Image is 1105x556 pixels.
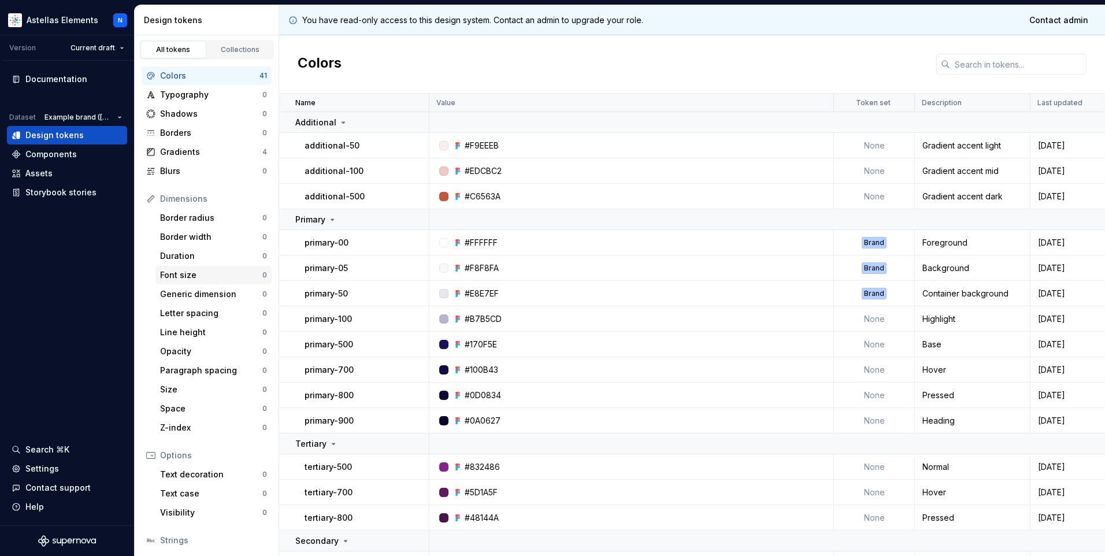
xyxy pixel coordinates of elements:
[142,66,272,85] a: Colors41
[834,357,915,383] td: None
[45,113,113,122] span: Example brand ([GEOGRAPHIC_DATA])
[7,479,127,497] button: Contact support
[155,361,272,380] a: Paragraph spacing0
[915,487,1029,498] div: Hover
[262,213,267,223] div: 0
[305,191,365,202] p: additional-500
[7,459,127,478] a: Settings
[262,404,267,413] div: 0
[295,98,316,108] p: Name
[262,251,267,261] div: 0
[38,535,96,547] svg: Supernova Logo
[834,480,915,505] td: None
[25,73,87,85] div: Documentation
[295,438,327,450] p: Tertiary
[155,266,272,284] a: Font size0
[305,461,352,473] p: tertiary-500
[465,487,498,498] div: #5D1A5F
[834,184,915,209] td: None
[950,54,1087,75] input: Search in tokens...
[465,237,498,249] div: #FFFFFF
[160,269,262,281] div: Font size
[160,108,262,120] div: Shadows
[155,247,272,265] a: Duration0
[142,143,272,161] a: Gradients4
[295,214,325,225] p: Primary
[262,309,267,318] div: 0
[144,45,202,54] div: All tokens
[915,165,1029,177] div: Gradient accent mid
[155,418,272,437] a: Z-index0
[305,339,353,350] p: primary-500
[262,290,267,299] div: 0
[155,484,272,503] a: Text case0
[144,14,274,26] div: Design tokens
[465,288,499,299] div: #E8E7EF
[436,98,455,108] p: Value
[160,127,262,139] div: Borders
[305,262,348,274] p: primary-05
[305,165,364,177] p: additional-100
[262,147,267,157] div: 4
[305,487,353,498] p: tertiary-700
[465,262,499,274] div: #F8F8FA
[160,365,262,376] div: Paragraph spacing
[160,193,267,205] div: Dimensions
[262,423,267,432] div: 0
[262,128,267,138] div: 0
[834,133,915,158] td: None
[262,232,267,242] div: 0
[160,346,262,357] div: Opacity
[305,140,359,151] p: additional-50
[915,288,1029,299] div: Container background
[160,146,262,158] div: Gradients
[25,149,77,160] div: Components
[71,43,115,53] span: Current draft
[7,440,127,459] button: Search ⌘K
[1022,10,1096,31] a: Contact admin
[305,313,352,325] p: primary-100
[155,323,272,342] a: Line height0
[155,285,272,303] a: Generic dimension0
[160,507,262,518] div: Visibility
[25,501,44,513] div: Help
[465,339,497,350] div: #170F5E
[9,113,36,122] div: Dataset
[262,508,267,517] div: 0
[25,187,97,198] div: Storybook stories
[39,109,127,125] button: Example brand ([GEOGRAPHIC_DATA])
[915,415,1029,427] div: Heading
[160,422,262,433] div: Z-index
[302,14,643,26] p: You have read-only access to this design system. Contact an admin to upgrade your role.
[262,470,267,479] div: 0
[915,140,1029,151] div: Gradient accent light
[862,237,887,249] div: Brand
[142,105,272,123] a: Shadows0
[834,383,915,408] td: None
[7,70,127,88] a: Documentation
[160,307,262,319] div: Letter spacing
[915,191,1029,202] div: Gradient accent dark
[160,469,262,480] div: Text decoration
[25,168,53,179] div: Assets
[25,463,59,475] div: Settings
[7,145,127,164] a: Components
[915,512,1029,524] div: Pressed
[25,482,91,494] div: Contact support
[7,183,127,202] a: Storybook stories
[65,40,129,56] button: Current draft
[465,165,502,177] div: #EDCBC2
[295,535,339,547] p: Secondary
[160,384,262,395] div: Size
[915,237,1029,249] div: Foreground
[915,339,1029,350] div: Base
[118,16,123,25] div: N
[305,512,353,524] p: tertiary-800
[160,212,262,224] div: Border radius
[915,364,1029,376] div: Hover
[155,342,272,361] a: Opacity0
[160,89,262,101] div: Typography
[465,415,500,427] div: #0A0627
[142,162,272,180] a: Blurs0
